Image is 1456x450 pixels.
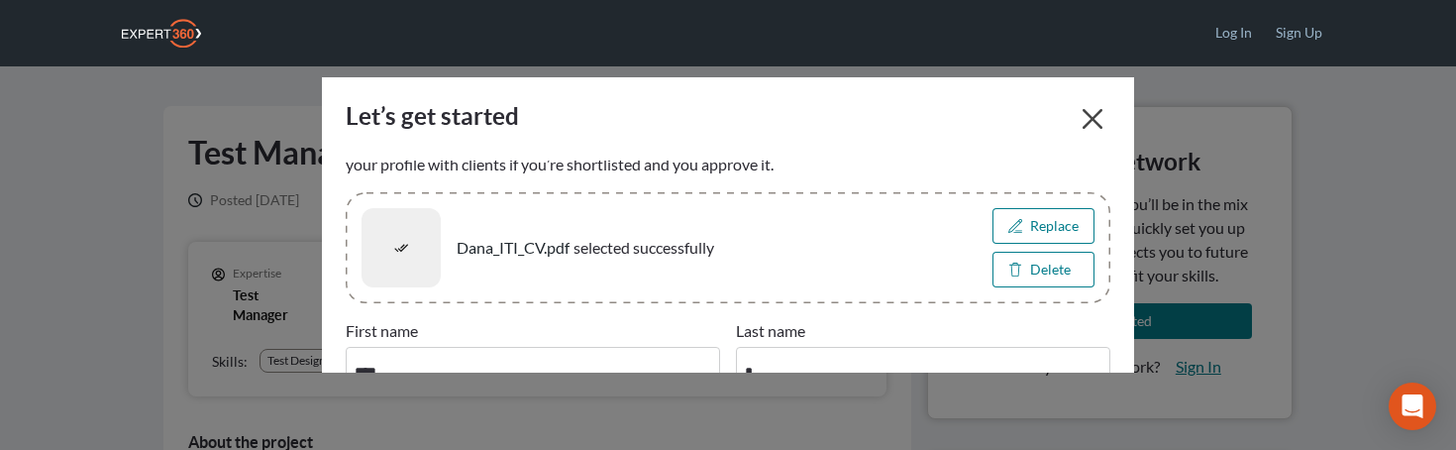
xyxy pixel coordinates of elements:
[1083,109,1102,129] svg: icon
[573,236,714,260] span: selected successfully
[346,319,418,343] label: First name
[457,236,570,260] span: Dana_ITI_CV.pdf
[394,241,408,255] svg: icon
[1008,219,1022,233] svg: icon
[992,252,1094,287] button: Delete
[122,19,201,48] img: Expert360
[1008,260,1079,280] span: Delete
[992,208,1094,244] button: Replace
[346,101,519,137] h2: Let’s get started
[1389,383,1436,430] div: Open Intercom Messenger
[1008,263,1022,277] svg: icon
[1008,216,1079,236] span: Replace
[736,319,805,343] label: Last name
